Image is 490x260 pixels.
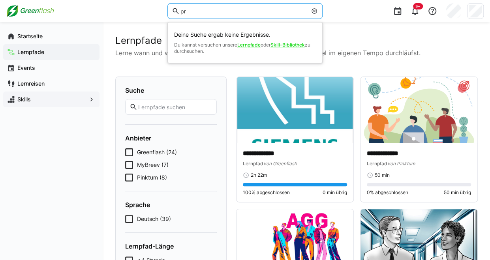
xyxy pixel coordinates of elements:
span: 0% abgeschlossen [367,189,408,196]
h2: Lernpfade [115,35,477,47]
span: Pinktum (8) [137,174,167,181]
span: Deine Suche ergab keine Ergebnisse. [174,31,316,39]
span: 50 min übrig [444,189,471,196]
span: 50 min [375,172,390,178]
span: 9+ [415,4,421,9]
p: Lerne wann und wo du willst – mit digitalen Lernpfaden, die du flexibel im eigenen Tempo durchläu... [115,48,477,58]
span: Lernpfad [367,161,387,166]
span: von Pinktum [387,161,415,166]
span: Du kannst versuchen unsere [174,42,237,48]
a: Lernpfade [237,42,261,48]
a: Skill-Bibliothek [270,42,305,48]
span: Deutsch (39) [137,215,171,223]
img: image [237,77,353,143]
h4: Lernpfad-Länge [125,242,217,250]
span: 0 min übrig [323,189,347,196]
h4: Suche [125,86,217,94]
span: MyBreev (7) [137,161,169,169]
span: Greenflash (24) [137,148,177,156]
h4: Sprache [125,201,217,209]
h4: Anbieter [125,134,217,142]
span: oder [261,42,270,48]
span: von Greenflash [263,161,297,166]
span: Lernpfad [243,161,263,166]
input: Lernpfade suchen [137,103,212,110]
span: zu durchsuchen. [174,42,310,54]
input: Skills und Lernpfade durchsuchen… [180,7,308,15]
span: 2h 22m [251,172,267,178]
img: image [360,77,477,143]
span: 100% abgeschlossen [243,189,290,196]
